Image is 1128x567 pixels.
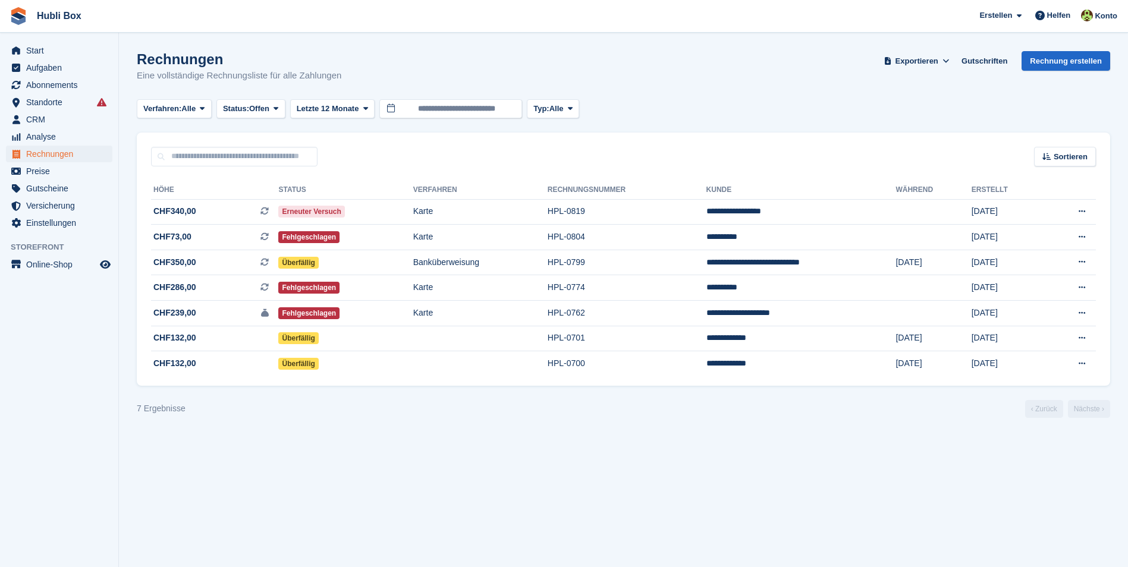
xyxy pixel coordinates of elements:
[972,275,1045,301] td: [DATE]
[896,181,971,200] th: Während
[548,181,706,200] th: Rechnungsnummer
[137,402,186,415] div: 7 Ergebnisse
[26,94,98,111] span: Standorte
[278,358,318,370] span: Überfällig
[6,146,112,162] a: menu
[153,205,196,218] span: CHF340,00
[413,275,548,301] td: Karte
[6,77,112,93] a: menu
[26,77,98,93] span: Abonnements
[249,103,269,115] span: Offen
[548,199,706,225] td: HPL-0819
[6,111,112,128] a: menu
[972,250,1045,275] td: [DATE]
[706,181,896,200] th: Kunde
[896,326,971,351] td: [DATE]
[972,351,1045,376] td: [DATE]
[297,103,359,115] span: Letzte 12 Monate
[10,7,27,25] img: stora-icon-8386f47178a22dfd0bd8f6a31ec36ba5ce8667c1dd55bd0f319d3a0aa187defe.svg
[98,257,112,272] a: Vorschau-Shop
[26,163,98,179] span: Preise
[1047,10,1071,21] span: Helfen
[181,103,196,115] span: Alle
[32,6,86,26] a: Hubli Box
[6,59,112,76] a: menu
[6,256,112,273] a: Speisekarte
[413,225,548,250] td: Karte
[223,103,249,115] span: Status:
[413,199,548,225] td: Karte
[6,42,112,59] a: menu
[153,307,196,319] span: CHF239,00
[137,99,212,119] button: Verfahren: Alle
[548,301,706,326] td: HPL-0762
[153,357,196,370] span: CHF132,00
[26,42,98,59] span: Start
[6,215,112,231] a: menu
[972,326,1045,351] td: [DATE]
[26,256,98,273] span: Online-Shop
[278,282,340,294] span: Fehlgeschlagen
[881,51,952,71] button: Exportieren
[26,111,98,128] span: CRM
[413,301,548,326] td: Karte
[143,103,181,115] span: Verfahren:
[979,10,1012,21] span: Erstellen
[278,206,344,218] span: Erneuter Versuch
[896,55,938,67] span: Exportieren
[1022,51,1110,71] a: Rechnung erstellen
[278,231,340,243] span: Fehlgeschlagen
[957,51,1012,71] a: Gutschriften
[972,301,1045,326] td: [DATE]
[6,128,112,145] a: menu
[548,225,706,250] td: HPL-0804
[1054,151,1088,163] span: Sortieren
[972,225,1045,250] td: [DATE]
[896,351,971,376] td: [DATE]
[278,181,413,200] th: Status
[6,163,112,179] a: menu
[290,99,375,119] button: Letzte 12 Monate
[26,180,98,197] span: Gutscheine
[413,181,548,200] th: Verfahren
[972,181,1045,200] th: Erstellt
[1095,10,1117,22] span: Konto
[548,351,706,376] td: HPL-0700
[137,69,341,83] p: Eine vollständige Rechnungsliste für alle Zahlungen
[549,103,564,115] span: Alle
[6,180,112,197] a: menu
[527,99,579,119] button: Typ: Alle
[278,257,318,269] span: Überfällig
[26,197,98,214] span: Versicherung
[896,250,971,275] td: [DATE]
[278,332,318,344] span: Überfällig
[153,332,196,344] span: CHF132,00
[153,281,196,294] span: CHF286,00
[6,197,112,214] a: menu
[548,326,706,351] td: HPL-0701
[97,97,106,107] i: Es sind Fehler bei der Synchronisierung von Smart-Einträgen aufgetreten
[972,199,1045,225] td: [DATE]
[1068,400,1110,418] a: Nächste
[153,231,191,243] span: CHF73,00
[11,241,118,253] span: Storefront
[413,250,548,275] td: Banküberweisung
[153,256,196,269] span: CHF350,00
[548,275,706,301] td: HPL-0774
[548,250,706,275] td: HPL-0799
[1025,400,1063,418] a: Vorherige
[26,146,98,162] span: Rechnungen
[6,94,112,111] a: menu
[533,103,549,115] span: Typ:
[1081,10,1093,21] img: Luca Space4you
[216,99,285,119] button: Status: Offen
[26,215,98,231] span: Einstellungen
[26,59,98,76] span: Aufgaben
[151,181,278,200] th: Höhe
[278,307,340,319] span: Fehlgeschlagen
[137,51,341,67] h1: Rechnungen
[26,128,98,145] span: Analyse
[1023,400,1113,418] nav: Page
